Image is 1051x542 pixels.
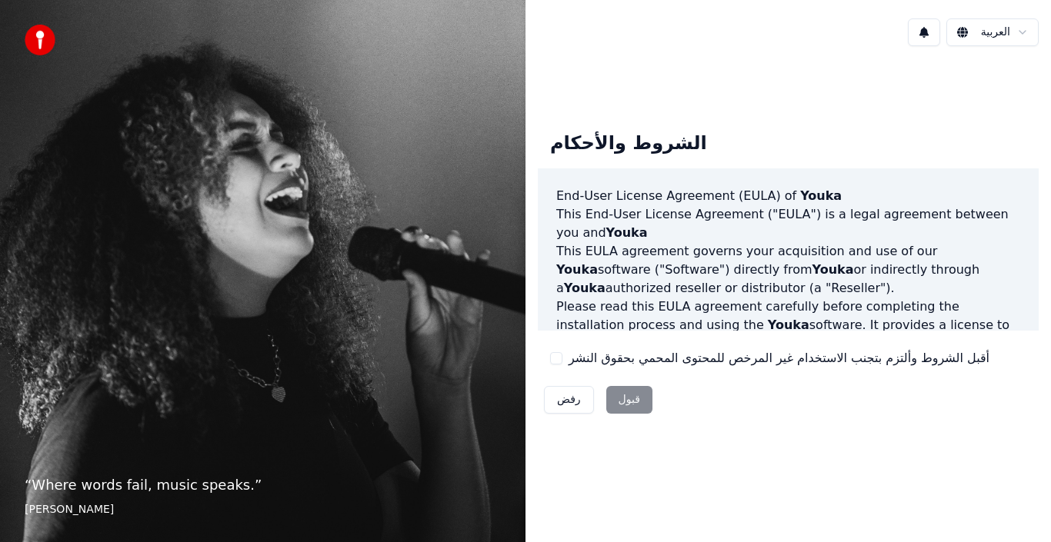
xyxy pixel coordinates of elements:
p: Please read this EULA agreement carefully before completing the installation process and using th... [556,298,1020,371]
p: “ Where words fail, music speaks. ” [25,474,501,496]
p: This End-User License Agreement ("EULA") is a legal agreement between you and [556,205,1020,242]
div: الشروط والأحكام [538,119,719,168]
img: youka [25,25,55,55]
footer: [PERSON_NAME] [25,502,501,517]
span: Youka [606,225,648,240]
h3: End-User License Agreement (EULA) of [556,187,1020,205]
button: رفض [544,386,594,414]
p: This EULA agreement governs your acquisition and use of our software ("Software") directly from o... [556,242,1020,298]
span: Youka [812,262,854,277]
span: Youka [564,281,606,295]
span: Youka [800,188,842,203]
span: Youka [768,318,809,332]
label: أقبل الشروط وألتزم بتجنب الاستخدام غير المرخص للمحتوى المحمي بحقوق النشر [569,349,989,367]
span: Youka [556,262,598,277]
